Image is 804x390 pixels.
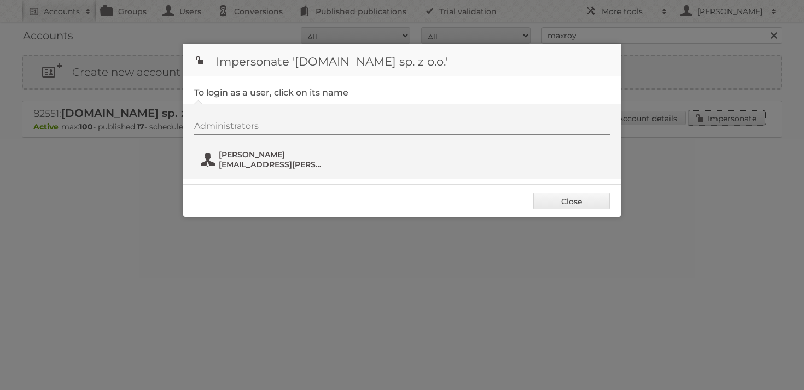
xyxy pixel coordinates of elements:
div: Administrators [194,121,610,135]
button: [PERSON_NAME] [EMAIL_ADDRESS][PERSON_NAME][DOMAIN_NAME] [200,149,328,170]
legend: To login as a user, click on its name [194,87,348,98]
span: [EMAIL_ADDRESS][PERSON_NAME][DOMAIN_NAME] [219,159,325,169]
h1: Impersonate '[DOMAIN_NAME] sp. z o.o.' [183,44,621,76]
a: Close [533,193,610,209]
span: [PERSON_NAME] [219,150,325,159]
